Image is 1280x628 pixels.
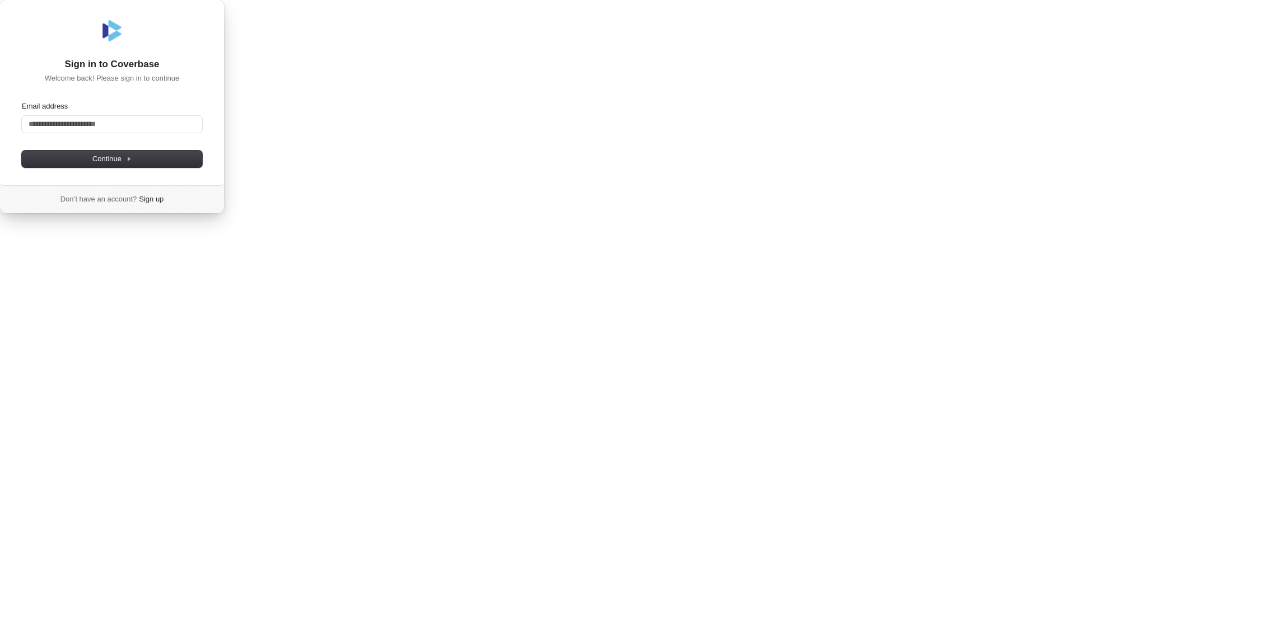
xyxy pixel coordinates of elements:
button: Continue [22,151,202,167]
a: Sign up [139,194,163,204]
keeper-lock: Open Keeper Popup [182,118,195,131]
p: Welcome back! Please sign in to continue [22,73,202,83]
h1: Sign in to Coverbase [22,58,202,71]
label: Email address [22,101,68,111]
span: Don’t have an account? [60,194,137,204]
span: Continue [92,154,132,164]
img: Coverbase [99,17,125,44]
